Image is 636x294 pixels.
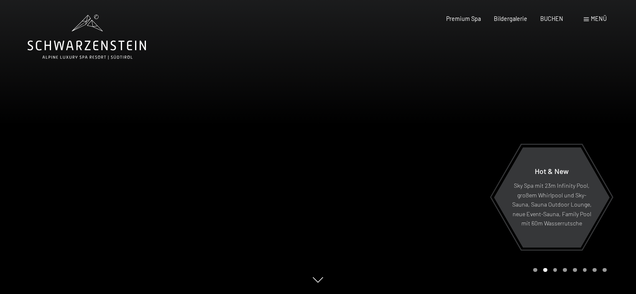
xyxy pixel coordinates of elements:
div: Carousel Page 1 [533,268,537,272]
div: Carousel Page 2 (Current Slide) [543,268,547,272]
div: Carousel Page 4 [563,268,567,272]
p: Sky Spa mit 23m Infinity Pool, großem Whirlpool und Sky-Sauna, Sauna Outdoor Lounge, neue Event-S... [512,181,592,228]
div: Carousel Page 3 [553,268,557,272]
a: Bildergalerie [494,15,527,22]
a: Hot & New Sky Spa mit 23m Infinity Pool, großem Whirlpool und Sky-Sauna, Sauna Outdoor Lounge, ne... [493,147,610,248]
div: Carousel Page 5 [573,268,577,272]
span: Menü [591,15,607,22]
div: Carousel Page 8 [603,268,607,272]
span: Hot & New [535,166,569,176]
div: Carousel Page 7 [593,268,597,272]
div: Carousel Page 6 [583,268,587,272]
a: Premium Spa [446,15,481,22]
a: BUCHEN [540,15,563,22]
div: Carousel Pagination [530,268,606,272]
